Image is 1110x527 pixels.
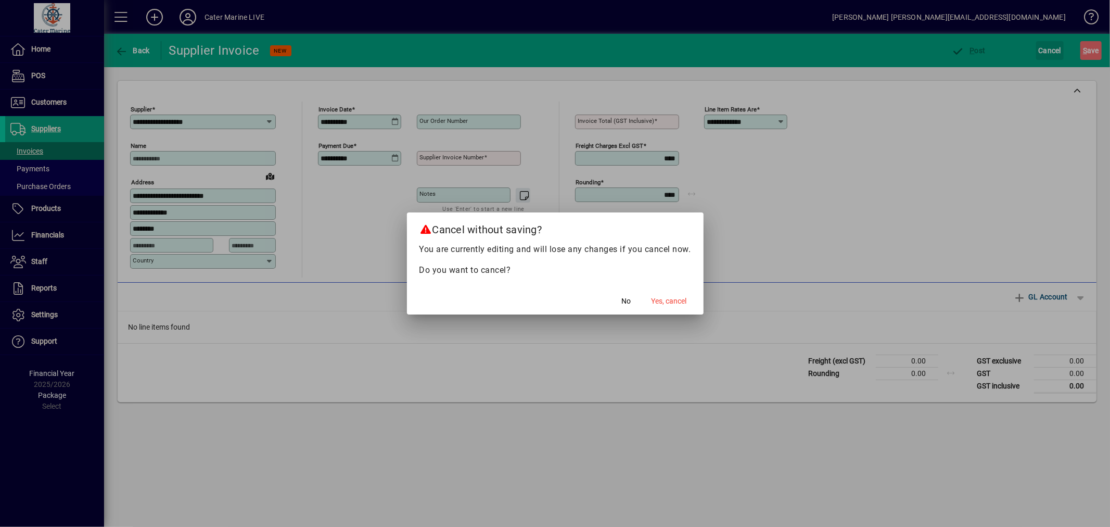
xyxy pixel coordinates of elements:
button: No [610,292,643,310]
p: Do you want to cancel? [419,264,691,277]
button: Yes, cancel [647,292,691,310]
span: Yes, cancel [652,296,687,307]
p: You are currently editing and will lose any changes if you cancel now. [419,243,691,256]
h2: Cancel without saving? [407,212,704,243]
span: No [622,296,631,307]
